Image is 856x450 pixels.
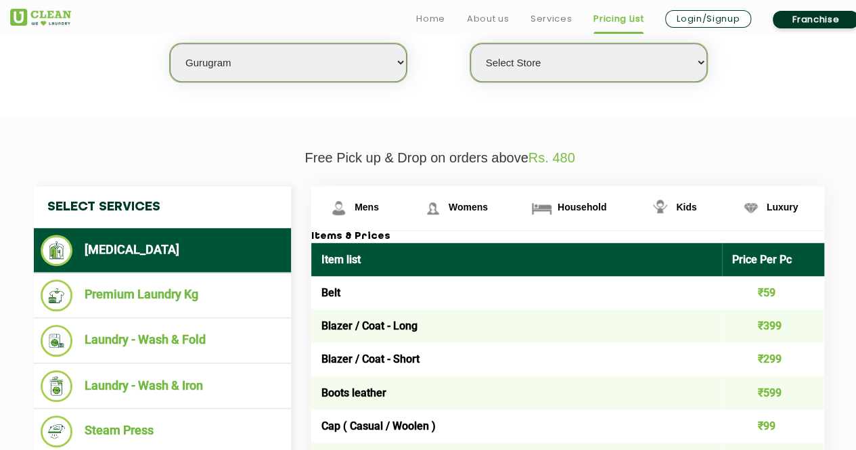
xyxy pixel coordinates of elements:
[41,325,284,357] li: Laundry - Wash & Fold
[311,376,722,409] td: Boots leather
[311,409,722,443] td: Cap ( Casual / Woolen )
[722,376,825,409] td: ₹599
[722,409,825,443] td: ₹99
[531,11,572,27] a: Services
[10,9,71,26] img: UClean Laundry and Dry Cleaning
[665,10,751,28] a: Login/Signup
[558,202,606,212] span: Household
[722,342,825,376] td: ₹299
[530,196,554,220] img: Household
[722,243,825,276] th: Price Per Pc
[41,279,284,311] li: Premium Laundry Kg
[311,309,722,342] td: Blazer / Coat - Long
[41,235,72,266] img: Dry Cleaning
[41,279,72,311] img: Premium Laundry Kg
[41,370,72,402] img: Laundry - Wash & Iron
[311,342,722,376] td: Blazer / Coat - Short
[528,150,575,165] span: Rs. 480
[416,11,445,27] a: Home
[41,325,72,357] img: Laundry - Wash & Fold
[722,276,825,309] td: ₹59
[311,231,824,243] h3: Items & Prices
[34,186,291,228] h4: Select Services
[739,196,763,220] img: Luxury
[41,235,284,266] li: [MEDICAL_DATA]
[767,202,798,212] span: Luxury
[311,243,722,276] th: Item list
[676,202,696,212] span: Kids
[722,309,825,342] td: ₹399
[327,196,351,220] img: Mens
[41,415,72,447] img: Steam Press
[41,415,284,447] li: Steam Press
[648,196,672,220] img: Kids
[421,196,445,220] img: Womens
[467,11,509,27] a: About us
[41,370,284,402] li: Laundry - Wash & Iron
[355,202,379,212] span: Mens
[449,202,488,212] span: Womens
[593,11,644,27] a: Pricing List
[311,276,722,309] td: Belt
